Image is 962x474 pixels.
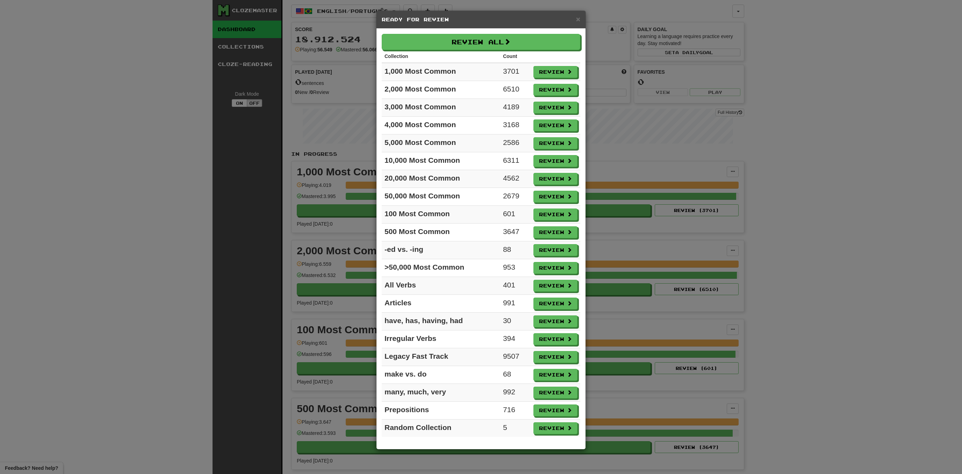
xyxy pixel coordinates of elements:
td: -ed vs. -ing [382,241,500,259]
td: 30 [500,313,531,330]
button: Review [533,66,577,78]
td: 4189 [500,99,531,117]
td: 401 [500,277,531,295]
td: 10,000 Most Common [382,152,500,170]
th: Collection [382,50,500,63]
td: 953 [500,259,531,277]
td: 716 [500,402,531,420]
span: × [576,15,580,23]
td: All Verbs [382,277,500,295]
td: have, has, having, had [382,313,500,330]
td: 1,000 Most Common [382,63,500,81]
button: Review [533,209,577,220]
td: 6510 [500,81,531,99]
td: 601 [500,206,531,224]
button: Review [533,137,577,149]
td: 2679 [500,188,531,206]
button: Review [533,102,577,114]
button: Review [533,280,577,292]
td: Articles [382,295,500,313]
td: 992 [500,384,531,402]
button: Review [533,369,577,381]
button: Review [533,155,577,167]
td: 3168 [500,117,531,134]
td: 20,000 Most Common [382,170,500,188]
td: 88 [500,241,531,259]
td: 991 [500,295,531,313]
button: Close [576,15,580,23]
td: 2586 [500,134,531,152]
button: Review [533,226,577,238]
td: 3701 [500,63,531,81]
td: >50,000 Most Common [382,259,500,277]
button: Review [533,191,577,203]
button: Review [533,315,577,327]
td: 5,000 Most Common [382,134,500,152]
button: Review All [382,34,580,50]
td: 2,000 Most Common [382,81,500,99]
th: Count [500,50,531,63]
td: 100 Most Common [382,206,500,224]
td: Prepositions [382,402,500,420]
td: 500 Most Common [382,224,500,241]
td: 5 [500,420,531,437]
td: many, much, very [382,384,500,402]
button: Review [533,173,577,185]
button: Review [533,333,577,345]
button: Review [533,298,577,309]
td: Irregular Verbs [382,330,500,348]
td: 3,000 Most Common [382,99,500,117]
td: make vs. do [382,366,500,384]
td: 50,000 Most Common [382,188,500,206]
button: Review [533,404,577,416]
h5: Ready for Review [382,16,580,23]
td: 6311 [500,152,531,170]
button: Review [533,422,577,434]
button: Review [533,119,577,131]
td: 3647 [500,224,531,241]
button: Review [533,84,577,96]
td: Legacy Fast Track [382,348,500,366]
td: 68 [500,366,531,384]
td: Random Collection [382,420,500,437]
button: Review [533,262,577,274]
button: Review [533,351,577,363]
td: 394 [500,330,531,348]
td: 4562 [500,170,531,188]
td: 9507 [500,348,531,366]
button: Review [533,387,577,399]
td: 4,000 Most Common [382,117,500,134]
button: Review [533,244,577,256]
